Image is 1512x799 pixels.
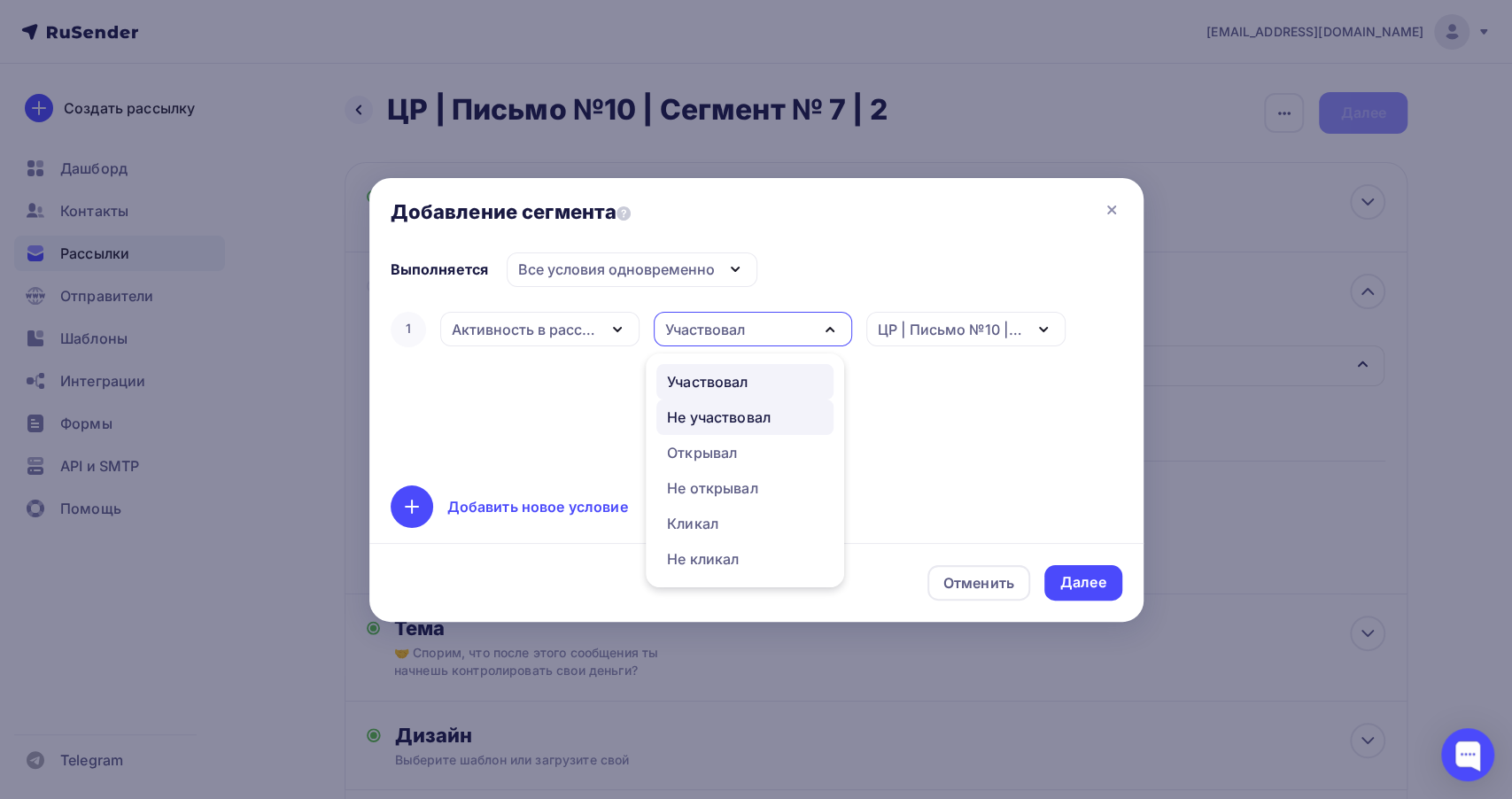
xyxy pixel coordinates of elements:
[391,312,426,347] div: 1
[667,548,739,570] div: Не кликал
[878,319,1023,340] div: ЦР | Письмо №10 | Сегмент № 7
[654,312,852,346] button: Участвовал
[667,513,718,534] div: Кликал
[665,319,745,340] div: Участвовал
[391,199,632,224] span: Добавление сегмента
[518,259,715,280] div: Все условия одновременно
[452,319,597,340] div: Активность в рассылке
[646,353,844,587] ul: Участвовал
[866,312,1066,346] button: ЦР | Письмо №10 | Сегмент № 7
[440,312,640,346] button: Активность в рассылке
[943,572,1014,593] div: Отменить
[447,496,628,517] div: Добавить новое условие
[667,407,771,428] div: Не участвовал
[667,371,748,392] div: Участвовал
[1060,572,1106,593] div: Далее
[667,442,737,463] div: Открывал
[507,252,757,287] button: Все условия одновременно
[391,259,489,280] div: Выполняется
[667,477,758,499] div: Не открывал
